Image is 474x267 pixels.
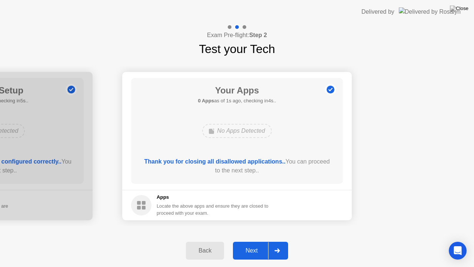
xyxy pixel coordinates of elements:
div: Next [235,247,268,254]
h5: Apps [157,194,269,201]
div: Delivered by [361,7,394,16]
button: Back [186,242,224,260]
button: Next [233,242,288,260]
div: Back [188,247,222,254]
b: Step 2 [249,32,267,38]
div: You can proceed to the next step.. [142,157,333,175]
b: 0 Apps [198,98,214,103]
h4: Exam Pre-flight: [207,31,267,40]
div: No Apps Detected [202,124,271,138]
div: Locate the above apps and ensure they are closed to proceed with your exam. [157,202,269,217]
img: Close [450,6,468,11]
img: Delivered by Rosalyn [399,7,461,16]
h5: as of 1s ago, checking in4s.. [198,97,276,105]
div: Open Intercom Messenger [449,242,467,260]
h1: Test your Tech [199,40,275,58]
h1: Your Apps [198,84,276,97]
b: Thank you for closing all disallowed applications.. [144,158,286,165]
